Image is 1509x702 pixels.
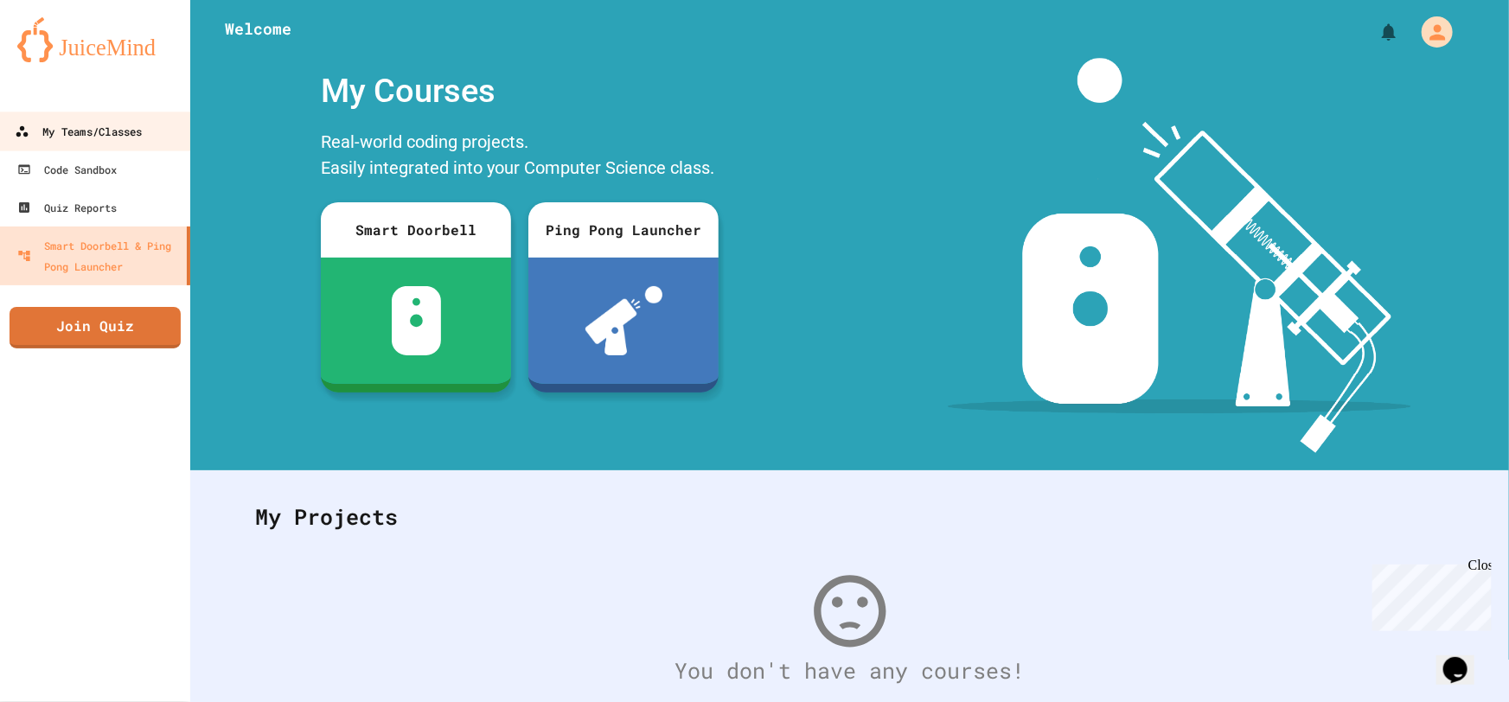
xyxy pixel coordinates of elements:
div: My Account [1403,12,1457,52]
img: sdb-white.svg [392,286,441,355]
div: My Notifications [1346,17,1403,47]
img: ppl-with-ball.png [585,286,662,355]
iframe: chat widget [1436,633,1492,685]
div: My Courses [312,58,727,124]
div: Quiz Reports [17,197,117,218]
img: banner-image-my-projects.png [948,58,1411,453]
div: Smart Doorbell & Ping Pong Launcher [17,235,180,277]
div: Code Sandbox [17,159,117,180]
div: Ping Pong Launcher [528,202,719,258]
div: Chat with us now!Close [7,7,119,110]
div: My Teams/Classes [15,121,142,143]
div: You don't have any courses! [238,654,1461,687]
a: Join Quiz [10,307,181,348]
iframe: chat widget [1365,558,1492,631]
img: logo-orange.svg [17,17,173,62]
div: My Projects [238,483,1461,551]
div: Smart Doorbell [321,202,511,258]
div: Real-world coding projects. Easily integrated into your Computer Science class. [312,124,727,189]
